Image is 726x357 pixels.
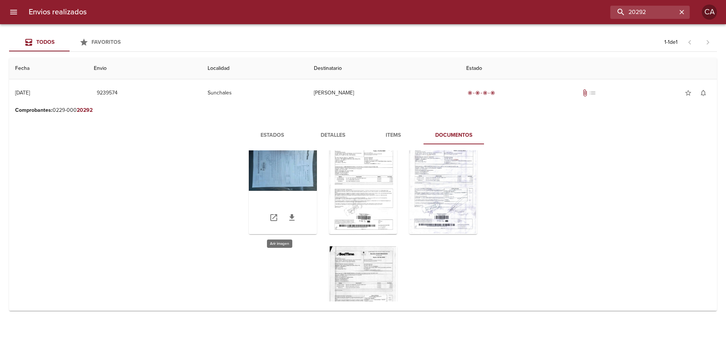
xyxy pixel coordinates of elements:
span: radio_button_checked [483,91,487,95]
a: Descargar [283,209,301,227]
span: notifications_none [700,89,707,97]
div: Abrir información de usuario [702,5,717,20]
span: Estados [247,131,298,140]
button: Agregar a favoritos [681,85,696,100]
th: Localidad [202,58,308,79]
span: No tiene pedido asociado [589,89,596,97]
p: 0229-000 [15,107,711,114]
span: 9239574 [97,88,118,98]
span: Tiene documentos adjuntos [581,89,589,97]
input: buscar [610,6,677,19]
td: Sunchales [202,79,308,107]
span: Favoritos [92,39,121,45]
div: [DATE] [15,90,30,96]
a: Abrir [265,209,283,227]
span: star_border [684,89,692,97]
div: Arir imagen [329,140,397,234]
td: [PERSON_NAME] [308,79,460,107]
span: Pagina anterior [681,38,699,46]
div: Tabs Envios [9,33,130,51]
button: Activar notificaciones [696,85,711,100]
span: radio_button_checked [468,91,472,95]
h6: Envios realizados [29,6,87,18]
span: radio_button_checked [490,91,495,95]
button: menu [5,3,23,21]
span: Pagina siguiente [699,33,717,51]
span: Items [368,131,419,140]
table: Tabla de envíos del cliente [9,58,717,311]
div: Arir imagen [409,140,477,234]
span: radio_button_checked [475,91,480,95]
span: Detalles [307,131,358,140]
th: Estado [460,58,717,79]
th: Envio [88,58,202,79]
div: Entregado [466,89,496,97]
span: Documentos [428,131,479,140]
b: Comprobantes : [15,107,53,113]
button: 9239574 [94,86,121,100]
em: 20292 [77,107,93,113]
th: Destinatario [308,58,460,79]
span: Todos [36,39,54,45]
div: CA [702,5,717,20]
p: 1 - 1 de 1 [664,39,678,46]
div: Tabs detalle de guia [242,126,484,144]
div: Arir imagen [329,246,397,341]
th: Fecha [9,58,88,79]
